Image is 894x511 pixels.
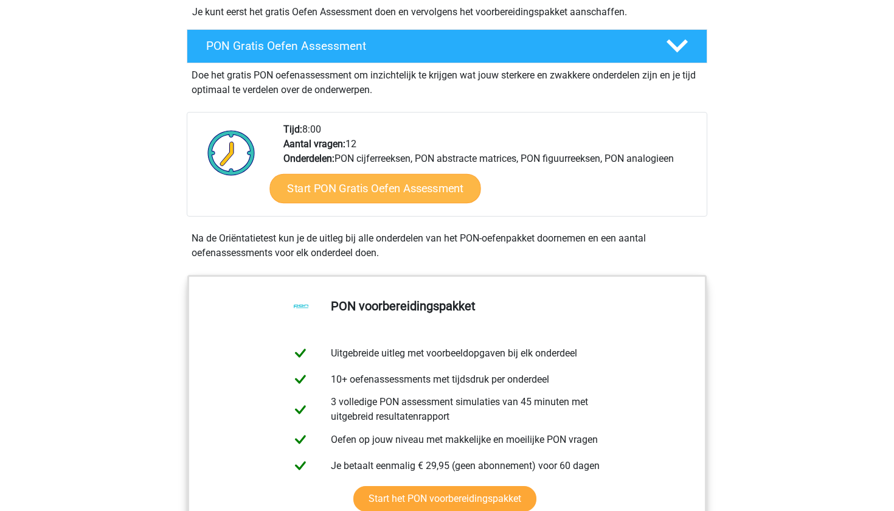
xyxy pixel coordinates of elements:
[274,122,706,216] div: 8:00 12 PON cijferreeksen, PON abstracte matrices, PON figuurreeksen, PON analogieen
[187,231,707,260] div: Na de Oriëntatietest kun je de uitleg bij alle onderdelen van het PON-oefenpakket doornemen en ee...
[206,39,646,53] h4: PON Gratis Oefen Assessment
[283,153,334,164] b: Onderdelen:
[283,138,345,150] b: Aantal vragen:
[182,29,712,63] a: PON Gratis Oefen Assessment
[201,122,262,183] img: Klok
[283,123,302,135] b: Tijd:
[187,63,707,97] div: Doe het gratis PON oefenassessment om inzichtelijk te krijgen wat jouw sterkere en zwakkere onder...
[269,174,480,203] a: Start PON Gratis Oefen Assessment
